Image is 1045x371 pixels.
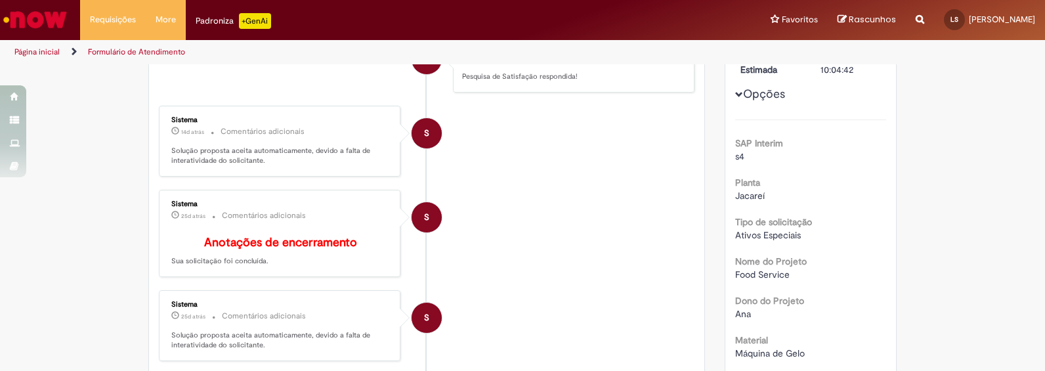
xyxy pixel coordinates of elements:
[412,303,442,333] div: System
[221,126,305,137] small: Comentários adicionais
[181,128,204,136] span: 14d atrás
[171,116,390,124] div: Sistema
[735,216,812,228] b: Tipo de solicitação
[181,128,204,136] time: 15/09/2025 11:40:37
[14,47,60,57] a: Página inicial
[10,40,687,64] ul: Trilhas de página
[735,269,790,280] span: Food Service
[171,236,390,267] p: Sua solicitação foi concluída.
[204,235,357,250] b: Anotações de encerramento
[239,13,271,29] p: +GenAi
[735,137,783,149] b: SAP Interim
[950,15,958,24] span: LS
[735,295,804,307] b: Dono do Projeto
[735,150,744,162] span: s4
[735,347,805,359] span: Máquina de Gelo
[849,13,896,26] span: Rascunhos
[412,118,442,148] div: System
[424,202,429,233] span: S
[181,212,205,220] time: 04/09/2025 14:40:36
[171,146,390,166] p: Solução proposta aceita automaticamente, devido a falta de interatividade do solicitante.
[462,72,681,82] p: Pesquisa de Satisfação respondida!
[181,313,205,320] time: 04/09/2025 14:40:32
[171,330,390,351] p: Solução proposta aceita automaticamente, devido a falta de interatividade do solicitante.
[424,302,429,334] span: S
[196,13,271,29] div: Padroniza
[181,313,205,320] span: 25d atrás
[222,311,306,322] small: Comentários adicionais
[90,13,136,26] span: Requisições
[735,190,765,202] span: Jacareí
[735,229,801,241] span: Ativos Especiais
[88,47,185,57] a: Formulário de Atendimento
[156,13,176,26] span: More
[424,118,429,149] span: S
[735,177,760,188] b: Planta
[412,202,442,232] div: System
[969,14,1035,25] span: [PERSON_NAME]
[171,301,390,309] div: Sistema
[782,13,818,26] span: Favoritos
[181,212,205,220] span: 25d atrás
[1,7,69,33] img: ServiceNow
[735,308,751,320] span: Ana
[171,200,390,208] div: Sistema
[222,210,306,221] small: Comentários adicionais
[735,334,768,346] b: Material
[838,14,896,26] a: Rascunhos
[735,255,807,267] b: Nome do Projeto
